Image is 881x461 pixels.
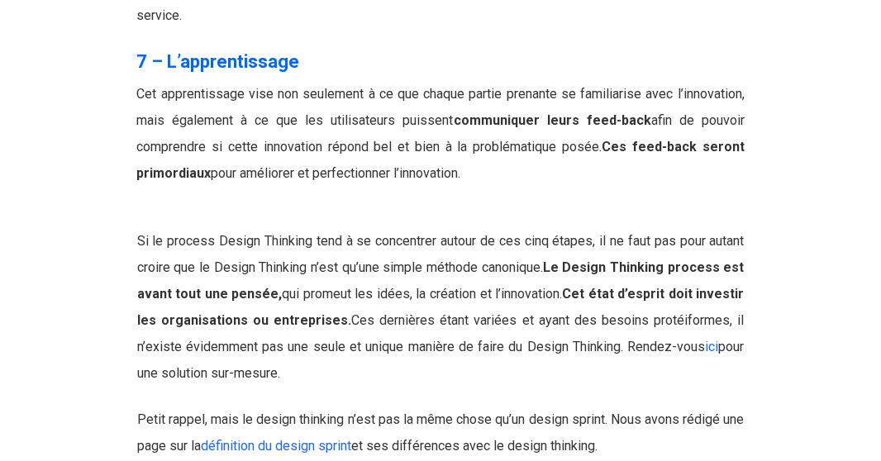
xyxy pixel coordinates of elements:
span: Cet apprentissage vise non seulement à ce que chaque partie prenante se familiarise avec l’innova... [136,86,744,181]
strong: 7 – L’apprentissage [136,50,299,72]
a: ici [705,339,718,354]
p: Petit rappel, mais le design thinking n’est pas la même chose qu’un design sprint. Nous avons réd... [137,406,745,459]
strong: Ces feed-back seront primordiaux [136,139,744,181]
strong: Cet état d’esprit doit investir les organisations ou entreprises. [137,286,745,328]
strong: communiquer leurs feed-back [454,112,651,128]
a: définition du design sprint [201,438,351,454]
p: Si le process Design Thinking tend à se concentrer autour de ces cinq étapes, il ne faut pas pour... [137,228,745,406]
strong: Le Design Thinking process est avant tout une pensée, [137,259,745,302]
